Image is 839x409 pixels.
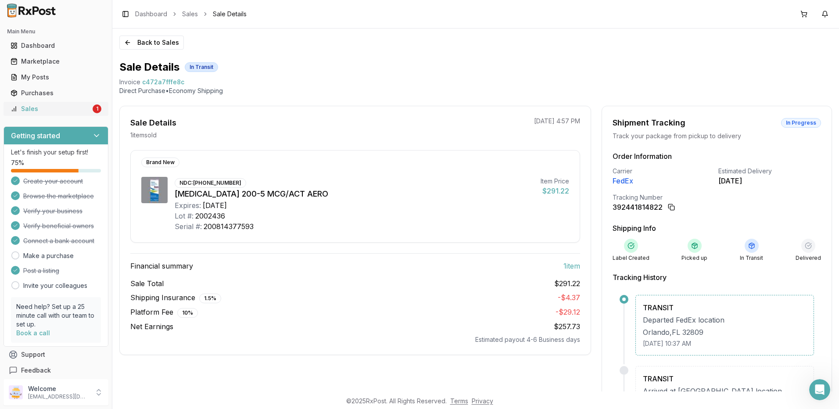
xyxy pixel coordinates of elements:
p: Welcome [28,384,89,393]
span: Browse the marketplace [23,192,94,201]
div: joined the conversation [38,51,150,59]
span: Verify your business [23,207,82,215]
nav: breadcrumb [135,10,247,18]
p: Let's finish your setup first! [11,148,101,157]
a: Privacy [472,397,493,405]
div: Hello! You Included the packing slip inside the package correct? [7,70,144,97]
img: Profile image for Manuel [26,51,35,60]
h3: Tracking History [613,272,821,283]
span: amazing [107,263,115,271]
div: FedEx [613,176,715,186]
div: Help [PERSON_NAME] understand how they’re doing: [14,228,137,245]
span: Create your account [23,177,83,186]
a: Invite your colleagues [23,281,87,290]
div: Marketplace [11,57,101,66]
div: Purchases [11,89,101,97]
div: 200814377593 [204,221,254,232]
div: [MEDICAL_DATA] 200-5 MCG/ACT AERO [175,188,534,200]
p: [DATE] 4:57 PM [534,117,580,126]
div: Carrier [613,167,715,176]
div: Manuel says… [7,50,169,70]
div: [DATE] [203,200,227,211]
div: Orlando , FL 32809 [643,327,807,337]
span: Sale Total [130,278,164,289]
p: The team can also help [43,11,109,20]
button: My Posts [4,70,108,84]
h3: Getting started [11,130,60,141]
div: 1 [93,104,101,113]
span: Financial summary [130,261,193,271]
p: Direct Purchase • Economy Shipping [119,86,832,95]
div: $291.22 [541,186,569,196]
div: Estimated Delivery [718,167,821,176]
button: Marketplace [4,54,108,68]
div: 10 % [177,308,198,318]
h2: Main Menu [7,28,105,35]
div: NDC: [PHONE_NUMBER] [175,178,246,188]
span: Feedback [21,366,51,375]
div: 392441814822 [613,202,663,212]
h1: Sale Details [119,60,179,74]
a: Sales1 [7,101,105,117]
div: Samer says… [7,6,169,50]
a: Terms [450,397,468,405]
button: Home [137,4,154,20]
div: Shipment Tracking [613,117,685,129]
a: Purchases [7,85,105,101]
a: Marketplace [7,54,105,69]
div: Close [154,4,170,19]
a: My Posts [7,69,105,85]
div: Roxy says… [7,222,169,251]
div: This is my first sale I just dropped off the package what else do I need to do on the site? [39,11,161,37]
a: Make a purchase [23,251,74,260]
div: Tracking Number [613,193,821,202]
div: In Transit [185,62,218,72]
div: Label Created [613,255,649,262]
div: [DATE] 10:37 AM [643,339,807,348]
button: Send a message… [151,284,165,298]
div: Sales [11,104,91,113]
h3: Order Information [613,151,821,161]
button: go back [6,4,22,20]
div: Track your package from pickup to delivery [613,132,821,140]
div: Manuel says… [7,70,169,98]
div: Help [PERSON_NAME] understand how they’re doing: [7,222,144,250]
div: Departed FedEx location [643,315,807,325]
a: Dashboard [135,10,167,18]
img: Dulera 200-5 MCG/ACT AERO [141,177,168,203]
span: Net Earnings [130,321,173,332]
div: If yes after you confirmed the sale the money starts to move. Since its a ACH Transfer it does ta... [7,98,144,204]
a: Book a call [16,329,50,337]
a: Sales [182,10,198,18]
div: Lot #: [175,211,194,221]
button: Gif picker [28,287,35,294]
div: Hello! You Included the packing slip inside the package correct? [14,75,137,92]
span: Post a listing [23,266,59,275]
div: TRANSIT [643,373,807,384]
a: Dashboard [7,38,105,54]
h1: Roxy [43,4,60,11]
div: Expires: [175,200,201,211]
div: If yes after you confirmed the sale the money starts to move. Since its a ACH Transfer it does ta... [14,104,137,198]
span: c472a7fffe8c [142,78,184,86]
div: Arrived at [GEOGRAPHIC_DATA] location [643,386,807,396]
div: Picked up [681,255,707,262]
div: My Posts [11,73,101,82]
button: Back to Sales [119,36,184,50]
div: 1.5 % [199,294,221,303]
div: 2002436 [195,211,225,221]
p: [EMAIL_ADDRESS][DOMAIN_NAME] [28,393,89,400]
h3: Shipping Info [613,223,821,233]
div: In Transit [740,255,763,262]
div: In Progress [781,118,821,128]
div: [DATE] [7,211,169,222]
button: Sales1 [4,102,108,116]
img: User avatar [9,385,23,399]
button: Feedback [4,362,108,378]
div: Estimated payout 4-6 Business days [130,335,580,344]
span: Platform Fee [130,307,198,318]
div: Invoice [119,78,140,86]
button: Support [4,347,108,362]
span: Verify beneficial owners [23,222,94,230]
span: - $29.12 [556,308,580,316]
